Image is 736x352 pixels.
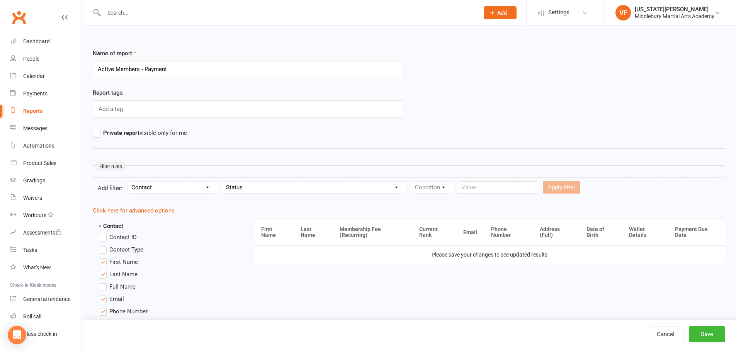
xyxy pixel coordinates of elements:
a: Tasks [10,241,82,259]
div: Middlebury Martial Arts Academy [635,13,714,20]
th: Email [456,219,484,245]
div: Calendar [23,73,45,79]
span: Last Name [109,270,138,278]
th: Date of Birth [580,219,622,245]
a: Calendar [10,68,82,85]
span: Settings [548,4,569,21]
div: Reports [23,108,42,114]
a: Class kiosk mode [10,325,82,343]
a: Messages [10,120,82,137]
span: Add [497,10,507,16]
small: Filter rules [97,162,124,170]
a: Reports [10,102,82,120]
th: Payment Due Date [668,219,725,245]
a: Dashboard [10,33,82,50]
th: First Name [254,219,294,245]
a: Cancel [648,326,683,342]
div: Tasks [23,247,37,253]
span: Full Name [109,282,136,290]
a: Roll call [10,308,82,325]
div: Assessments [23,230,61,236]
input: Value [458,181,538,194]
th: Address (Full) [533,219,580,245]
div: Product Sales [23,160,56,166]
span: visible only for me [103,128,187,136]
a: General attendance kiosk mode [10,291,82,308]
input: Add a tag [98,104,125,114]
a: Clubworx [9,8,29,27]
th: Last Name [294,219,333,245]
span: Phone Number [109,307,148,315]
div: Dashboard [23,38,50,44]
th: Current Rank [412,219,457,245]
a: People [10,50,82,68]
div: Payments [23,90,48,97]
a: Click here for advanced options [93,207,175,214]
button: Save [689,326,725,342]
span: Address (Full) [109,319,145,327]
div: What's New [23,264,51,270]
div: Gradings [23,177,45,184]
a: Waivers [10,189,82,207]
div: People [23,56,39,62]
td: Please save your changes to see updated results [254,245,725,264]
div: General attendance [23,296,70,302]
div: Waivers [23,195,42,201]
div: Open Intercom Messenger [8,326,26,344]
strong: Private report [103,129,139,136]
th: Membership Fee (Recurring) [333,219,412,245]
div: Workouts [23,212,46,218]
button: Add [484,6,517,19]
div: Automations [23,143,54,149]
div: VF [615,5,631,20]
a: What's New [10,259,82,276]
label: Report tags [93,88,123,97]
div: Roll call [23,313,41,320]
a: Assessments [10,224,82,241]
a: Automations [10,137,82,155]
a: Gradings [10,172,82,189]
div: Class check-in [23,331,57,337]
th: Wallet Details [622,219,668,245]
span: Email [109,294,124,303]
form: Add filter: [93,177,725,200]
a: Payments [10,85,82,102]
div: [US_STATE][PERSON_NAME] [635,6,714,13]
strong: Contact [99,223,123,230]
th: Phone Number [484,219,533,245]
a: Product Sales [10,155,82,172]
input: Search... [102,7,474,18]
span: Contact ID [109,233,137,241]
label: Name of report [93,49,136,58]
div: Messages [23,125,48,131]
a: Workouts [10,207,82,224]
span: Contact Type [109,245,143,253]
span: First Name [109,257,138,265]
